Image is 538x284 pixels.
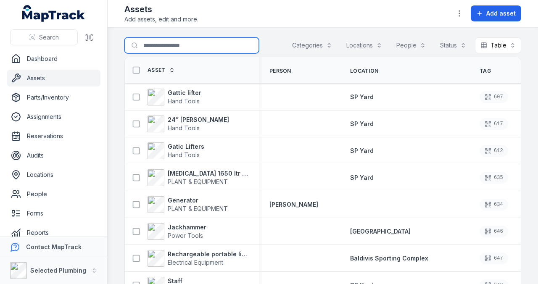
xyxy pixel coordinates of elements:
span: PLANT & EQUIPMENT [168,205,228,212]
span: Hand Tools [168,97,200,105]
div: 634 [480,199,508,210]
strong: Gattic lifter [168,89,201,97]
span: Location [350,68,378,74]
span: SP Yard [350,120,374,127]
a: SP Yard [350,93,374,101]
a: [MEDICAL_DATA] 1650 ltr water containerPLANT & EQUIPMENT [148,169,249,186]
a: 24” [PERSON_NAME]Hand Tools [148,116,229,132]
div: 635 [480,172,508,184]
span: Power Tools [168,232,203,239]
button: Status [435,37,472,53]
strong: Jackhammer [168,223,206,231]
a: Gatic LiftersHand Tools [148,142,204,159]
div: 617 [480,118,508,130]
a: Asset [148,67,175,74]
div: 647 [480,252,508,264]
strong: 24” [PERSON_NAME] [168,116,229,124]
a: Gattic lifterHand Tools [148,89,201,105]
span: Baldivis Sporting Complex [350,255,428,262]
a: [PERSON_NAME] [269,200,318,209]
div: 646 [480,226,508,237]
div: 612 [480,145,508,157]
span: Add asset [486,9,516,18]
span: Add assets, edit and more. [124,15,198,24]
strong: Generator [168,196,228,205]
a: Audits [7,147,100,164]
div: 607 [480,91,508,103]
a: Locations [7,166,100,183]
strong: Contact MapTrack [26,243,82,250]
button: Add asset [471,5,521,21]
a: People [7,186,100,202]
a: Assets [7,70,100,87]
h2: Assets [124,3,198,15]
a: SP Yard [350,120,374,128]
a: MapTrack [22,5,85,22]
strong: Selected Plumbing [30,267,86,274]
a: Parts/Inventory [7,89,100,106]
span: [GEOGRAPHIC_DATA] [350,228,411,235]
span: Search [39,33,59,42]
a: Rechargeable portable lightElectrical Equipment [148,250,249,267]
a: Forms [7,205,100,222]
span: PLANT & EQUIPMENT [168,178,228,185]
button: Locations [341,37,388,53]
span: Hand Tools [168,124,200,131]
button: Categories [287,37,338,53]
a: Assignments [7,108,100,125]
button: Search [10,29,78,45]
span: Asset [148,67,166,74]
a: Dashboard [7,50,100,67]
strong: Gatic Lifters [168,142,204,151]
strong: [MEDICAL_DATA] 1650 ltr water container [168,169,249,178]
span: SP Yard [350,93,374,100]
button: People [391,37,431,53]
strong: Rechargeable portable light [168,250,249,258]
span: Hand Tools [168,151,200,158]
span: Tag [480,68,491,74]
a: Reservations [7,128,100,145]
a: SP Yard [350,147,374,155]
a: [GEOGRAPHIC_DATA] [350,227,411,236]
a: SP Yard [350,174,374,182]
span: Electrical Equipment [168,259,223,266]
span: Person [269,68,291,74]
span: SP Yard [350,147,374,154]
span: SP Yard [350,174,374,181]
a: Baldivis Sporting Complex [350,254,428,263]
a: GeneratorPLANT & EQUIPMENT [148,196,228,213]
a: Reports [7,224,100,241]
a: JackhammerPower Tools [148,223,206,240]
button: Table [475,37,521,53]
